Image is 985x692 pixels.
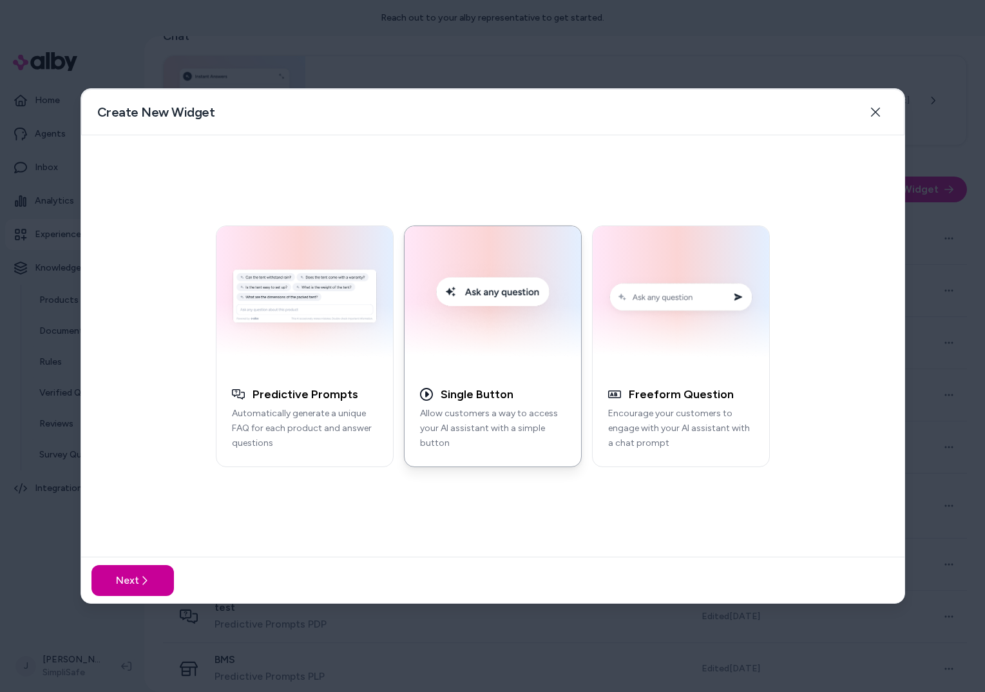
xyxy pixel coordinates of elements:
h2: Create New Widget [97,103,215,121]
p: Encourage your customers to engage with your AI assistant with a chat prompt [608,407,754,450]
button: Single Button Embed ExampleSingle ButtonAllow customers a way to access your AI assistant with a ... [404,226,582,467]
img: Single Button Embed Example [412,234,573,364]
h3: Single Button [441,387,513,402]
button: Conversation Prompt ExampleFreeform QuestionEncourage your customers to engage with your AI assis... [592,226,770,467]
p: Automatically generate a unique FAQ for each product and answer questions [232,407,378,450]
h3: Freeform Question [629,387,734,402]
img: Generative Q&A Example [224,234,385,364]
h3: Predictive Prompts [253,387,358,402]
p: Allow customers a way to access your AI assistant with a simple button [420,407,566,450]
button: Next [91,565,174,596]
button: Generative Q&A ExamplePredictive PromptsAutomatically generate a unique FAQ for each product and ... [216,226,394,467]
img: Conversation Prompt Example [600,234,761,364]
